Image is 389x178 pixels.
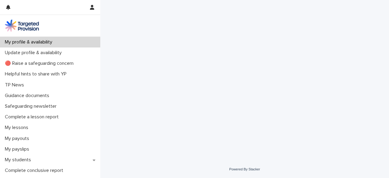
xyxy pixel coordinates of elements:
[2,146,34,152] p: My payslips
[2,61,78,66] p: 🔴 Raise a safeguarding concern
[2,103,61,109] p: Safeguarding newsletter
[2,136,34,141] p: My payouts
[2,82,29,88] p: TP News
[2,50,67,56] p: Update profile & availability
[2,93,54,99] p: Guidance documents
[2,168,68,173] p: Complete conclusive report
[5,19,39,32] img: M5nRWzHhSzIhMunXDL62
[2,157,36,163] p: My students
[2,125,33,131] p: My lessons
[2,71,71,77] p: Helpful hints to share with YP
[229,167,260,171] a: Powered By Stacker
[2,114,64,120] p: Complete a lesson report
[2,39,57,45] p: My profile & availability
